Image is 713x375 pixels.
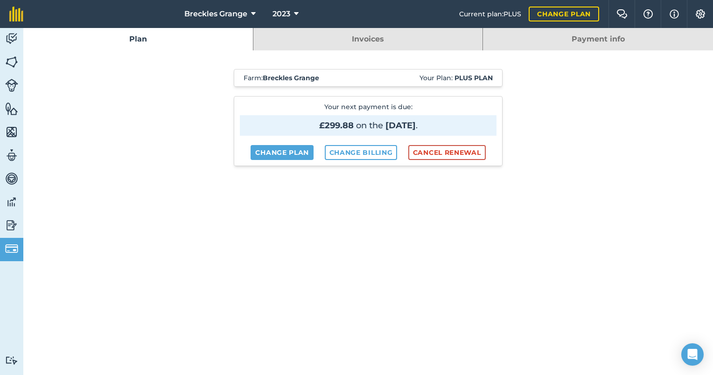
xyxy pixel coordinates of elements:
span: Breckles Grange [184,8,247,20]
img: svg+xml;base64,PHN2ZyB4bWxucz0iaHR0cDovL3d3dy53My5vcmcvMjAwMC9zdmciIHdpZHRoPSIxNyIgaGVpZ2h0PSIxNy... [670,8,679,20]
strong: £299.88 [319,120,354,131]
a: Change plan [251,145,314,160]
a: Change billing [325,145,398,160]
span: Current plan : PLUS [459,9,521,19]
a: Change plan [529,7,599,21]
p: Your next payment is due : [240,102,496,136]
a: Invoices [253,28,483,50]
span: Farm : [244,73,319,83]
span: 2023 [273,8,290,20]
img: svg+xml;base64,PHN2ZyB4bWxucz0iaHR0cDovL3d3dy53My5vcmcvMjAwMC9zdmciIHdpZHRoPSI1NiIgaGVpZ2h0PSI2MC... [5,55,18,69]
img: A question mark icon [643,9,654,19]
img: Two speech bubbles overlapping with the left bubble in the forefront [616,9,628,19]
img: fieldmargin Logo [9,7,23,21]
strong: [DATE] [385,120,416,131]
span: on the . [240,115,496,136]
img: A cog icon [695,9,706,19]
strong: Plus plan [454,74,493,82]
strong: Breckles Grange [263,74,319,82]
a: Payment info [483,28,713,50]
img: svg+xml;base64,PD94bWwgdmVyc2lvbj0iMS4wIiBlbmNvZGluZz0idXRmLTgiPz4KPCEtLSBHZW5lcmF0b3I6IEFkb2JlIE... [5,356,18,365]
img: svg+xml;base64,PHN2ZyB4bWxucz0iaHR0cDovL3d3dy53My5vcmcvMjAwMC9zdmciIHdpZHRoPSI1NiIgaGVpZ2h0PSI2MC... [5,102,18,116]
img: svg+xml;base64,PD94bWwgdmVyc2lvbj0iMS4wIiBlbmNvZGluZz0idXRmLTgiPz4KPCEtLSBHZW5lcmF0b3I6IEFkb2JlIE... [5,195,18,209]
img: svg+xml;base64,PHN2ZyB4bWxucz0iaHR0cDovL3d3dy53My5vcmcvMjAwMC9zdmciIHdpZHRoPSI1NiIgaGVpZ2h0PSI2MC... [5,125,18,139]
img: svg+xml;base64,PD94bWwgdmVyc2lvbj0iMS4wIiBlbmNvZGluZz0idXRmLTgiPz4KPCEtLSBHZW5lcmF0b3I6IEFkb2JlIE... [5,218,18,232]
a: Plan [23,28,253,50]
button: Cancel renewal [408,145,486,160]
img: svg+xml;base64,PD94bWwgdmVyc2lvbj0iMS4wIiBlbmNvZGluZz0idXRmLTgiPz4KPCEtLSBHZW5lcmF0b3I6IEFkb2JlIE... [5,32,18,46]
span: Your Plan: [419,73,493,83]
img: svg+xml;base64,PD94bWwgdmVyc2lvbj0iMS4wIiBlbmNvZGluZz0idXRmLTgiPz4KPCEtLSBHZW5lcmF0b3I6IEFkb2JlIE... [5,242,18,255]
img: svg+xml;base64,PD94bWwgdmVyc2lvbj0iMS4wIiBlbmNvZGluZz0idXRmLTgiPz4KPCEtLSBHZW5lcmF0b3I6IEFkb2JlIE... [5,172,18,186]
img: svg+xml;base64,PD94bWwgdmVyc2lvbj0iMS4wIiBlbmNvZGluZz0idXRmLTgiPz4KPCEtLSBHZW5lcmF0b3I6IEFkb2JlIE... [5,148,18,162]
div: Open Intercom Messenger [681,343,704,366]
img: svg+xml;base64,PD94bWwgdmVyc2lvbj0iMS4wIiBlbmNvZGluZz0idXRmLTgiPz4KPCEtLSBHZW5lcmF0b3I6IEFkb2JlIE... [5,79,18,92]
